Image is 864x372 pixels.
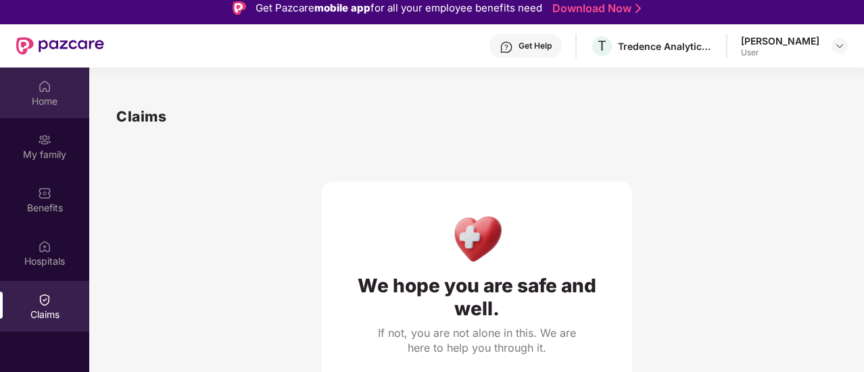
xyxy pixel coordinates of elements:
[38,80,51,93] img: svg+xml;base64,PHN2ZyBpZD0iSG9tZSIgeG1sbnM9Imh0dHA6Ly93d3cudzMub3JnLzIwMDAvc3ZnIiB3aWR0aD0iMjAiIG...
[38,240,51,253] img: svg+xml;base64,PHN2ZyBpZD0iSG9zcGl0YWxzIiB4bWxucz0iaHR0cDovL3d3dy53My5vcmcvMjAwMC9zdmciIHdpZHRoPS...
[598,38,606,54] span: T
[38,293,51,307] img: svg+xml;base64,PHN2ZyBpZD0iQ2xhaW0iIHhtbG5zPSJodHRwOi8vd3d3LnczLm9yZy8yMDAwL3N2ZyIgd2lkdGg9IjIwIi...
[38,186,51,200] img: svg+xml;base64,PHN2ZyBpZD0iQmVuZWZpdHMiIHhtbG5zPSJodHRwOi8vd3d3LnczLm9yZy8yMDAwL3N2ZyIgd2lkdGg9Ij...
[16,37,104,55] img: New Pazcare Logo
[519,41,552,51] div: Get Help
[741,47,819,58] div: User
[375,325,578,355] div: If not, you are not alone in this. We are here to help you through it.
[552,1,637,16] a: Download Now
[834,41,845,51] img: svg+xml;base64,PHN2ZyBpZD0iRHJvcGRvd24tMzJ4MzIiIHhtbG5zPSJodHRwOi8vd3d3LnczLm9yZy8yMDAwL3N2ZyIgd2...
[348,274,605,320] div: We hope you are safe and well.
[233,1,246,15] img: Logo
[635,1,641,16] img: Stroke
[741,34,819,47] div: [PERSON_NAME]
[448,209,506,267] img: Health Care
[618,40,713,53] div: Tredence Analytics Solutions Private Limited
[38,133,51,147] img: svg+xml;base64,PHN2ZyB3aWR0aD0iMjAiIGhlaWdodD0iMjAiIHZpZXdCb3g9IjAgMCAyMCAyMCIgZmlsbD0ibm9uZSIgeG...
[314,1,370,14] strong: mobile app
[116,105,166,128] h1: Claims
[500,41,513,54] img: svg+xml;base64,PHN2ZyBpZD0iSGVscC0zMngzMiIgeG1sbnM9Imh0dHA6Ly93d3cudzMub3JnLzIwMDAvc3ZnIiB3aWR0aD...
